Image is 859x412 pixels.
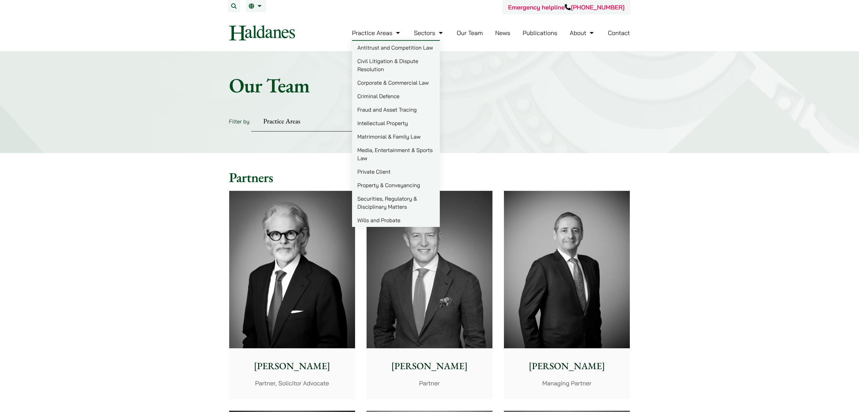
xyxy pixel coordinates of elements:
[229,169,630,185] h2: Partners
[352,130,440,143] a: Matrimonial & Family Law
[352,192,440,213] a: Securities, Regulatory & Disciplinary Matters
[457,29,483,37] a: Our Team
[352,29,402,37] a: Practice Areas
[229,73,630,97] h1: Our Team
[249,3,263,9] a: EN
[509,359,624,373] p: [PERSON_NAME]
[352,143,440,165] a: Media, Entertainment & Sports Law
[235,379,350,388] p: Partner, Solicitor Advocate
[352,165,440,178] a: Private Client
[504,191,630,399] a: [PERSON_NAME] Managing Partner
[352,103,440,116] a: Fraud and Asset Tracing
[235,359,350,373] p: [PERSON_NAME]
[608,29,630,37] a: Contact
[352,89,440,103] a: Criminal Defence
[372,379,487,388] p: Partner
[523,29,558,37] a: Publications
[352,76,440,89] a: Corporate & Commercial Law
[509,379,624,388] p: Managing Partner
[508,3,624,11] a: Emergency helpline[PHONE_NUMBER]
[352,213,440,227] a: Wills and Probate
[570,29,595,37] a: About
[495,29,510,37] a: News
[414,29,444,37] a: Sectors
[352,178,440,192] a: Property & Conveyancing
[352,116,440,130] a: Intellectual Property
[352,54,440,76] a: Civil Litigation & Dispute Resolution
[229,25,295,40] img: Logo of Haldanes
[229,118,250,125] label: Filter by
[229,191,355,399] a: [PERSON_NAME] Partner, Solicitor Advocate
[352,41,440,54] a: Antitrust and Competition Law
[367,191,492,399] a: [PERSON_NAME] Partner
[372,359,487,373] p: [PERSON_NAME]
